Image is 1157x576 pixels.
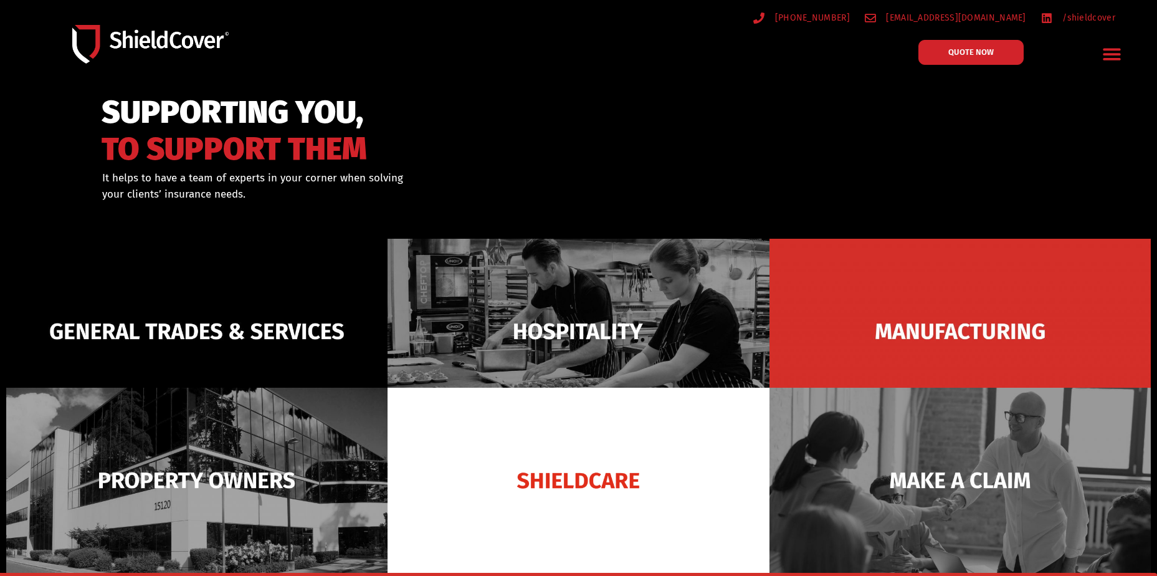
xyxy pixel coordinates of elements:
[1059,10,1115,26] span: /shieldcover
[102,186,642,203] p: your clients’ insurance needs.
[1041,10,1115,26] a: /shieldcover
[102,170,642,202] div: It helps to have a team of experts in your corner when solving
[948,48,994,56] span: QUOTE NOW
[918,40,1024,65] a: QUOTE NOW
[865,10,1026,26] a: [EMAIL_ADDRESS][DOMAIN_NAME]
[883,10,1026,26] span: [EMAIL_ADDRESS][DOMAIN_NAME]
[753,10,850,26] a: [PHONE_NUMBER]
[72,25,229,63] img: Shield-Cover-Underwriting-Australia-logo-full
[772,10,850,26] span: [PHONE_NUMBER]
[102,100,367,125] span: SUPPORTING YOU,
[1097,39,1126,69] div: Menu Toggle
